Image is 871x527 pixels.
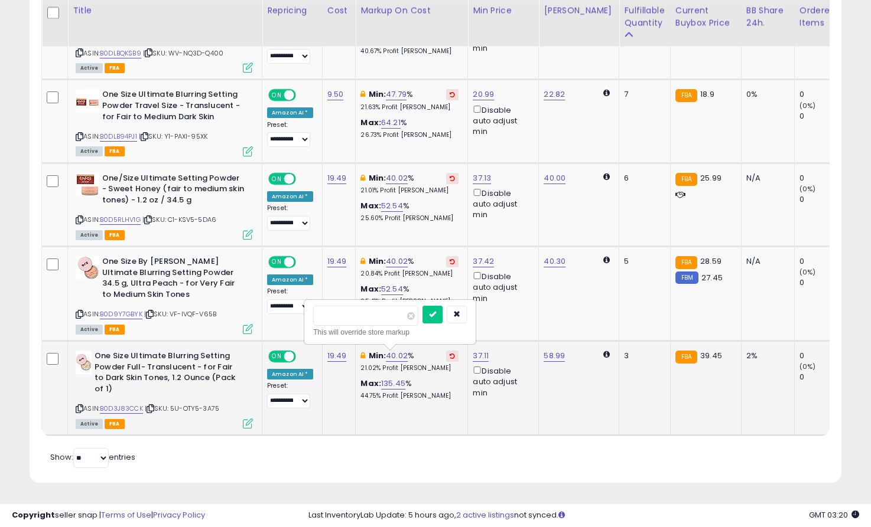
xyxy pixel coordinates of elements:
small: FBA [675,256,697,269]
span: ON [269,174,284,184]
div: BB Share 24h. [746,5,789,30]
div: Amazon AI * [267,191,313,202]
span: OFF [294,174,313,184]
div: 0 [799,173,847,184]
a: 9.50 [327,89,344,100]
div: Amazon AI * [267,369,313,379]
span: FBA [105,325,125,335]
div: % [360,256,459,278]
div: [PERSON_NAME] [544,5,614,17]
div: 0% [746,89,785,100]
span: All listings currently available for purchase on Amazon [76,230,103,240]
div: Last InventoryLab Update: 5 hours ago, not synced. [308,510,859,521]
div: Preset: [267,37,313,64]
b: Max: [360,283,381,294]
img: 41xG-I+SSyL._SL40_.jpg [76,173,99,197]
span: OFF [294,257,313,267]
div: Preset: [267,204,313,231]
div: Min Price [473,5,534,17]
span: All listings currently available for purchase on Amazon [76,63,103,73]
div: Title [73,5,257,17]
div: 3 [624,351,661,361]
div: Amazon AI * [267,107,313,118]
div: ASIN: [76,173,253,238]
img: 31C8nGsc+2L._SL40_.jpg [76,351,92,374]
span: | SKU: Y1-PAXI-95XK [139,132,207,141]
div: % [360,173,459,195]
span: | SKU: WV-NQ3D-Q400 [143,48,223,58]
b: One Size By [PERSON_NAME] Ultimate Blurring Setting Powder 34.5 g, Ultra Peach - for Very Fair to... [102,256,246,303]
p: 21.63% Profit [PERSON_NAME] [360,103,459,112]
small: FBM [675,271,698,284]
p: 40.67% Profit [PERSON_NAME] [360,47,459,55]
span: ON [269,257,284,267]
strong: Copyright [12,509,55,521]
div: % [360,89,459,111]
a: 52.54 [381,283,403,295]
p: 21.01% Profit [PERSON_NAME] [360,186,459,195]
div: Disable auto adjust min [473,186,529,221]
span: FBA [105,419,125,429]
div: % [360,117,459,139]
span: All listings currently available for purchase on Amazon [76,325,103,335]
span: ON [269,90,284,100]
span: FBA [105,63,125,73]
small: (0%) [799,362,816,371]
a: 37.13 [473,172,491,184]
div: Disable auto adjust min [473,270,529,304]
div: 0 [799,194,847,205]
p: 21.02% Profit [PERSON_NAME] [360,364,459,372]
div: 0 [799,256,847,267]
div: Current Buybox Price [675,5,736,30]
div: Disable auto adjust min [473,364,529,398]
a: 40.02 [386,350,408,362]
div: 0 [799,111,847,122]
a: 37.11 [473,350,489,362]
span: 39.45 [700,350,722,361]
small: (0%) [799,267,816,277]
a: Terms of Use [101,509,151,521]
small: (0%) [799,101,816,110]
div: Disable auto adjust min [473,103,529,138]
small: FBA [675,173,697,186]
span: All listings currently available for purchase on Amazon [76,419,103,429]
b: Min: [369,350,386,361]
span: FBA [105,146,125,156]
b: Min: [369,89,386,100]
div: % [360,351,459,372]
span: 27.45 [701,272,723,283]
div: seller snap | | [12,510,205,521]
b: Max: [360,200,381,211]
b: Min: [369,256,386,267]
div: ASIN: [76,6,253,71]
div: 0 [799,277,847,288]
div: 7 [624,89,661,100]
span: 2025-09-8 03:20 GMT [809,509,859,521]
div: N/A [746,173,785,184]
a: 40.02 [386,256,408,267]
span: | SKU: C1-KSV5-5DA6 [142,215,216,224]
p: 20.84% Profit [PERSON_NAME] [360,270,459,278]
a: 37.42 [473,256,494,267]
small: (0%) [799,184,816,194]
span: Show: entries [50,451,135,463]
a: 64.21 [381,117,401,129]
div: This will override store markup [313,326,467,338]
span: | SKU: 5U-OTY5-3A75 [145,404,219,413]
div: Markup on Cost [360,5,463,17]
a: B0D5RLHV1G [100,215,141,225]
div: ASIN: [76,256,253,333]
span: All listings currently available for purchase on Amazon [76,146,103,156]
div: % [360,201,459,222]
div: 5 [624,256,661,267]
div: 0 [799,89,847,100]
a: 2 active listings [456,509,514,521]
b: Max: [360,378,381,389]
span: | SKU: VF-IVQF-V65B [144,309,216,319]
b: One Size Ultimate Blurring Setting Powder Travel Size - Translucent - for Fair to Medium Dark Skin [102,89,246,125]
div: 6 [624,173,661,184]
b: Max: [360,117,381,128]
a: 19.49 [327,350,347,362]
a: 22.82 [544,89,565,100]
div: 0 [799,372,847,382]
